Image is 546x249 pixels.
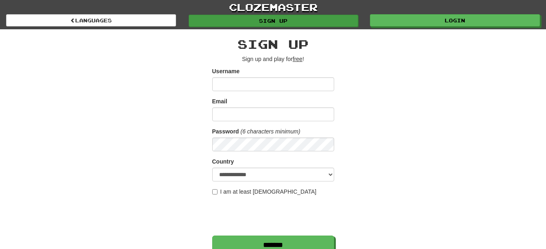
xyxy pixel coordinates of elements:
iframe: reCAPTCHA [212,200,336,232]
h2: Sign up [212,37,334,51]
label: Username [212,67,240,75]
a: Sign up [189,15,359,27]
input: I am at least [DEMOGRAPHIC_DATA] [212,189,218,194]
label: Password [212,127,239,135]
u: free [293,56,302,62]
a: Login [370,14,540,26]
label: Country [212,157,234,166]
a: Languages [6,14,176,26]
p: Sign up and play for ! [212,55,334,63]
label: I am at least [DEMOGRAPHIC_DATA] [212,188,317,196]
em: (6 characters minimum) [241,128,300,135]
label: Email [212,97,227,105]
